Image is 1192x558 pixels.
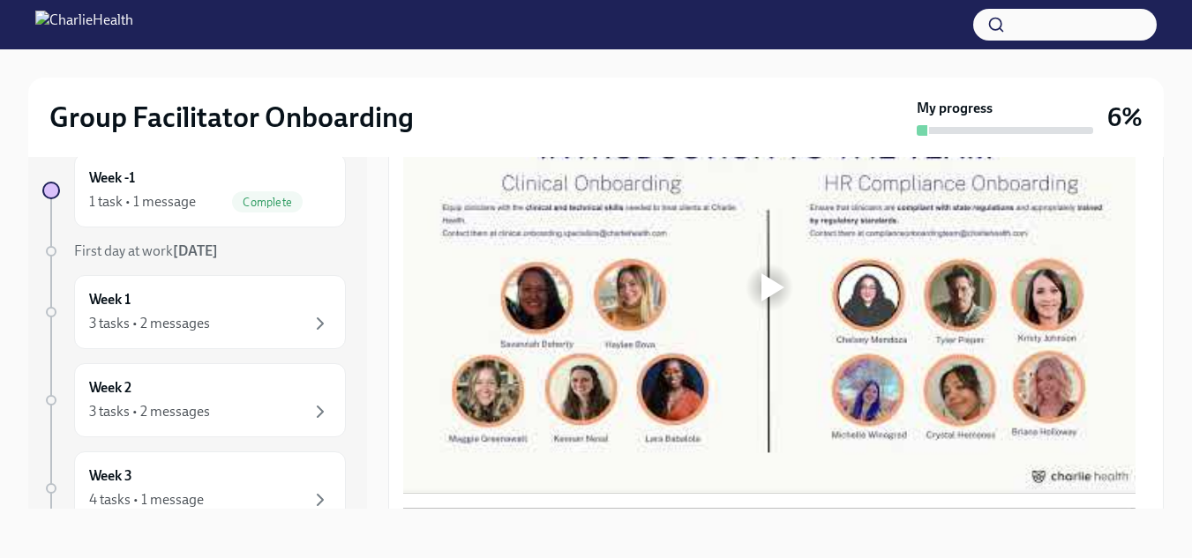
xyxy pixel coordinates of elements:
[89,290,131,309] h6: Week 1
[42,275,346,349] a: Week 13 tasks • 2 messages
[173,242,218,259] strong: [DATE]
[89,466,132,486] h6: Week 3
[1107,101,1143,133] h3: 6%
[89,378,131,398] h6: Week 2
[35,11,133,39] img: CharlieHealth
[89,192,196,212] div: 1 task • 1 message
[42,153,346,227] a: Week -11 task • 1 messageComplete
[74,242,218,259] span: First day at work
[89,402,210,421] div: 3 tasks • 2 messages
[917,99,993,118] strong: My progress
[89,168,135,188] h6: Week -1
[42,363,346,437] a: Week 23 tasks • 2 messages
[89,490,204,510] div: 4 tasks • 1 message
[89,314,210,333] div: 3 tasks • 2 messages
[232,196,303,209] span: Complete
[42,451,346,525] a: Week 34 tasks • 1 message
[42,242,346,261] a: First day at work[DATE]
[49,100,414,135] h2: Group Facilitator Onboarding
